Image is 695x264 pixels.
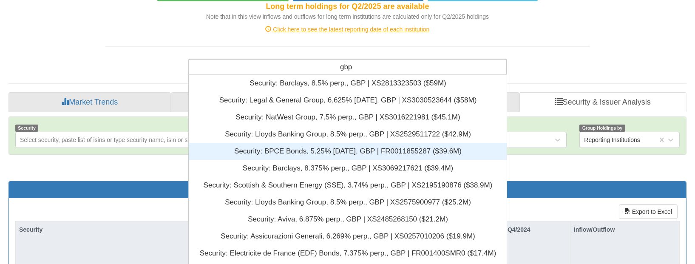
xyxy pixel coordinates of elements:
div: Click here to see the latest reporting date of each institution [99,25,596,34]
div: Security [16,221,348,238]
a: Market Trends [9,92,171,113]
div: Long term holdings for Q2/2025 are available [105,1,590,12]
a: Security & Issuer Analysis [519,92,686,113]
div: Security: ‎Barclays, 8.5% perp., GBP | XS2813323503 ‎($59M)‏ [189,75,507,92]
div: Note that in this view inflows and outflows for long term institutions are calculated only for Q2... [105,12,590,21]
button: Export to Excel [619,204,678,219]
span: Security [15,125,38,132]
div: Security: ‎Lloyds Banking Group, 8.5% perp., GBP | XS2575900977 ‎($25.2M)‏ [189,194,507,211]
div: Security: ‎Assicurazioni Generali, 6.269% perp., GBP | XS0257010206 ‎($19.9M)‏ [189,228,507,245]
div: Security: ‎NatWest Group, 7.5% perp., GBP | XS3016221981 ‎($45.1M)‏ [189,109,507,126]
div: Security: ‎Legal & General Group, 6.625% [DATE], GBP | XS3030523644 ‎($58M)‏ [189,92,507,109]
div: Security: ‎Electricite de France (EDF) Bonds, 7.375% perp., GBP | FR001400SMR0 ‎($17.4M)‏ [189,245,507,262]
div: Select security, paste list of isins or type security name, isin or symbol [20,136,204,144]
div: Reporting Institutions [584,136,640,144]
div: Inflow/Outflow [570,221,680,238]
div: Security: ‎Aviva, 6.875% perp., GBP | XS2485268150 ‎($21.2M)‏ [189,211,507,228]
h3: Total Holdings per Security [15,186,680,193]
span: Group Holdings by [579,125,625,132]
div: Holdings Value-Q4/2024 [460,221,570,238]
div: Security: ‎Scottish & Southern Energy (SSE), 3.74% perp., GBP | XS2195190876 ‎($38.9M)‏ [189,177,507,194]
a: Sector Breakdown [171,92,348,113]
div: Security: ‎Barclays, 8.375% perp., GBP | XS3069217621 ‎($39.4M)‏ [189,160,507,177]
div: Security: ‎BPCE Bonds, 5.25% [DATE], GBP | FR0011855287 ‎($39.6M)‏ [189,143,507,160]
div: Security: ‎Lloyds Banking Group, 8.5% perp., GBP | XS2529511722 ‎($42.9M)‏ [189,126,507,143]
